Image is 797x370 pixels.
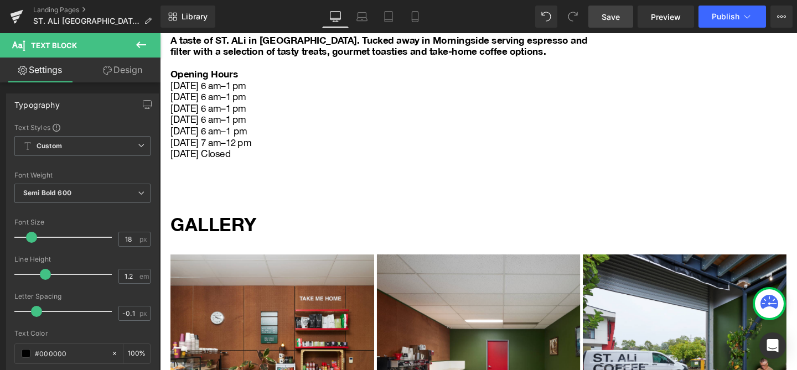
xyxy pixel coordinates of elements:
h1: GALLERY [11,187,659,216]
button: Redo [562,6,584,28]
span: [DATE] Closed [11,121,75,133]
p: A taste of ST. ALi in [GEOGRAPHIC_DATA]. Tucked away in Morningside serving espresso and filter w... [11,2,459,25]
div: Text Color [14,330,151,337]
b: Custom [37,142,62,151]
span: [DATE] 6 am–1 pm [11,97,91,109]
div: Letter Spacing [14,293,151,300]
span: px [139,236,149,243]
a: Design [82,58,163,82]
span: [DATE] 6 am–1 pm [11,74,90,85]
button: Undo [535,6,557,28]
input: Color [35,347,106,359]
span: Preview [651,11,681,23]
div: Font Size [14,218,151,226]
span: Opening Hours [11,37,82,49]
span: [DATE] 6 am–1 pm [11,85,90,97]
span: em [139,273,149,280]
a: Landing Pages [33,6,161,14]
span: Text Block [31,41,77,50]
span: ST. ALi [GEOGRAPHIC_DATA] [33,17,139,25]
button: Publish [698,6,766,28]
span: Publish [712,12,739,21]
div: Font Weight [14,171,151,179]
span: [DATE] 6 am–1 pm [11,50,90,61]
a: Desktop [322,6,349,28]
span: [DATE] 7 am–12 pm [11,110,96,121]
a: Laptop [349,6,375,28]
div: Open Intercom Messenger [759,332,786,359]
a: Tablet [375,6,402,28]
a: New Library [161,6,215,28]
div: % [123,344,150,363]
div: Text Styles [14,123,151,132]
span: Library [182,12,208,22]
div: Line Height [14,256,151,263]
span: px [139,310,149,317]
span: Save [602,11,620,23]
span: [DATE] 6 am–1 pm [11,61,90,73]
a: Preview [638,6,694,28]
a: Mobile [402,6,428,28]
div: Typography [14,94,60,110]
b: Semi Bold 600 [23,189,71,197]
button: More [770,6,793,28]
